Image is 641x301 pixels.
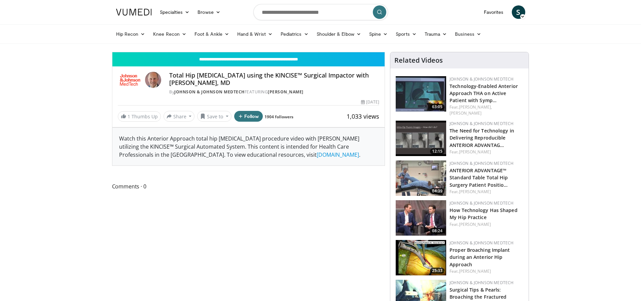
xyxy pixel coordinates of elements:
[450,247,510,267] a: Proper Broaching Implant during an Anterior Hip Approach
[459,189,491,194] a: [PERSON_NAME]
[361,99,379,105] div: [DATE]
[450,110,482,116] a: [PERSON_NAME]
[450,104,523,116] div: Feat.
[149,27,190,41] a: Knee Recon
[450,268,523,274] div: Feat.
[396,200,446,236] a: 08:24
[396,76,446,112] img: ca00bfcd-535c-47a6-b3aa-599a892296dd.150x105_q85_crop-smart_upscale.jpg
[396,121,446,156] a: 12:15
[145,72,161,88] img: Avatar
[156,5,194,19] a: Specialties
[450,160,513,166] a: Johnson & Johnson MedTech
[451,27,485,41] a: Business
[234,111,263,122] button: Follow
[459,221,491,227] a: [PERSON_NAME]
[174,89,245,95] a: Johnson & Johnson MedTech
[268,89,304,95] a: [PERSON_NAME]
[233,27,277,41] a: Hand & Wrist
[112,182,385,191] span: Comments 0
[313,27,365,41] a: Shoulder & Elbow
[396,76,446,112] a: 63:05
[450,207,518,220] a: How Technology Has Shaped My Hip Practice
[450,200,513,206] a: Johnson & Johnson MedTech
[396,121,446,156] img: 8c6faf1e-8306-450e-bfa8-1ed7e3dc016a.150x105_q85_crop-smart_upscale.jpg
[450,127,514,148] a: The Need for Technology in Delivering Reproducible ANTERIOR ADVANTAG…
[169,89,379,95] div: By FEATURING
[317,151,359,158] a: [DOMAIN_NAME]
[450,189,523,195] div: Feat.
[450,83,518,103] a: Technology-Enabled Anterior Approach THA on Active Patient with Symp…
[347,112,379,120] span: 1,033 views
[128,113,130,120] span: 1
[450,280,513,285] a: Johnson & Johnson MedTech
[450,76,513,82] a: Johnson & Johnson MedTech
[396,240,446,275] a: 25:33
[512,5,525,19] a: S
[450,149,523,155] div: Feat.
[396,200,446,236] img: 4f89601f-10ac-488c-846b-2cd5de2e5d4c.150x105_q85_crop-smart_upscale.jpg
[118,72,143,88] img: Johnson & Johnson MedTech
[116,9,152,16] img: VuMedi Logo
[190,27,233,41] a: Foot & Ankle
[112,27,149,41] a: Hip Recon
[277,27,313,41] a: Pediatrics
[394,56,443,64] h4: Related Videos
[480,5,508,19] a: Favorites
[430,104,444,110] span: 63:05
[396,160,446,196] a: 04:39
[430,228,444,234] span: 08:24
[421,27,451,41] a: Trauma
[459,149,491,155] a: [PERSON_NAME]
[253,4,388,20] input: Search topics, interventions
[164,111,195,122] button: Share
[450,167,508,188] a: ANTERIOR ADVANTAGE™ Standard Table Total Hip Surgery Patient Positio…
[450,221,523,228] div: Feat.
[365,27,392,41] a: Spine
[450,121,513,126] a: Johnson & Johnson MedTech
[396,240,446,275] img: c2781433-cb0f-499a-a98e-aed98ea12d41.150x105_q85_crop-smart_upscale.jpg
[118,111,161,122] a: 1 Thumbs Up
[112,128,385,165] div: Watch this Anterior Approach total hip [MEDICAL_DATA] procedure video with [PERSON_NAME] utilizin...
[392,27,421,41] a: Sports
[459,268,491,274] a: [PERSON_NAME]
[430,188,444,194] span: 04:39
[396,160,446,196] img: 4e94e8c7-d2b4-49e8-8fba-e1a366c14ccc.150x105_q85_crop-smart_upscale.jpg
[430,148,444,154] span: 12:15
[264,114,293,120] a: 1904 followers
[459,104,492,110] a: [PERSON_NAME],
[430,268,444,274] span: 25:33
[169,72,379,86] h4: Total Hip [MEDICAL_DATA] using the KINCISE™ Surgical Impactor with [PERSON_NAME], MD
[197,111,232,122] button: Save to
[193,5,224,19] a: Browse
[450,240,513,246] a: Johnson & Johnson MedTech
